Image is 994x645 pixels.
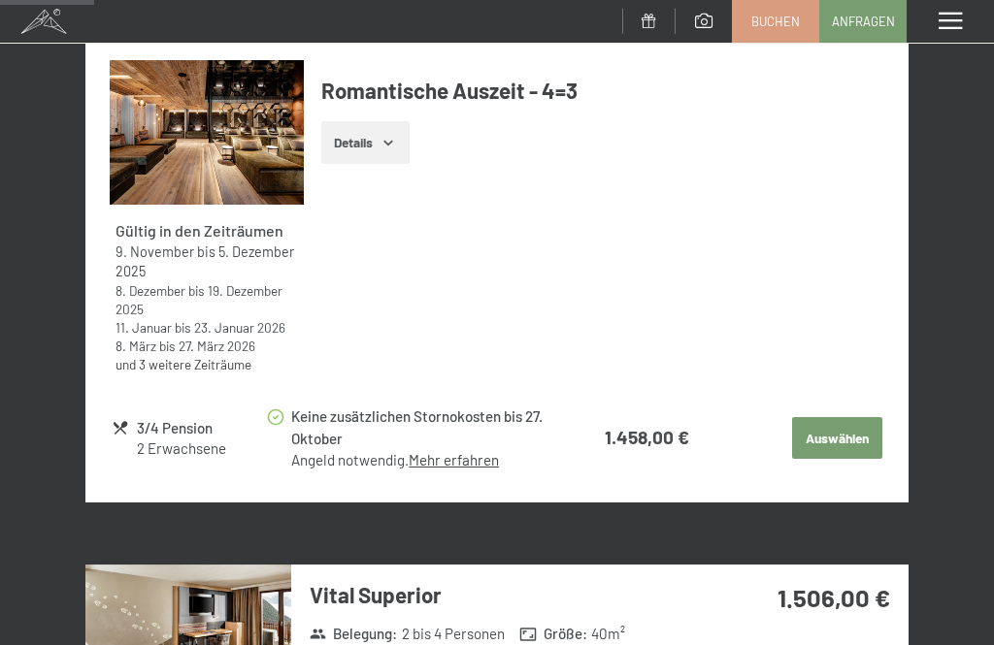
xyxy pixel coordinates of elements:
[116,337,297,355] div: bis
[116,281,297,318] div: bis
[792,417,881,460] button: Auswählen
[591,624,625,644] span: 40 m²
[291,405,572,450] div: Keine zusätzlichen Stornokosten bis 27. Oktober
[519,624,587,644] strong: Größe :
[116,243,194,260] time: 09.11.2025
[310,624,398,644] strong: Belegung :
[137,417,265,439] div: 3/4 Pension
[116,282,282,317] time: 19.12.2025
[116,319,172,336] time: 11.01.2026
[402,624,505,644] span: 2 bis 4 Personen
[110,60,303,205] img: mss_renderimg.php
[116,242,297,281] div: bis
[832,13,895,30] span: Anfragen
[194,319,285,336] time: 23.01.2026
[751,13,800,30] span: Buchen
[179,338,255,354] time: 27.03.2026
[116,243,294,279] time: 05.12.2025
[778,582,890,612] strong: 1.506,00 €
[321,76,884,106] h4: Romantische Auszeit - 4=3
[310,580,723,610] h3: Vital Superior
[409,451,499,468] a: Mehr erfahren
[321,121,410,164] button: Details
[733,1,818,42] a: Buchen
[116,318,297,337] div: bis
[291,450,572,470] div: Angeld notwendig.
[116,338,156,354] time: 08.03.2026
[116,221,283,240] strong: Gültig in den Zeiträumen
[820,1,906,42] a: Anfragen
[137,438,265,459] div: 2 Erwachsene
[605,426,689,448] strong: 1.458,00 €
[116,282,185,299] time: 08.12.2025
[116,356,251,372] a: und 3 weitere Zeiträume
